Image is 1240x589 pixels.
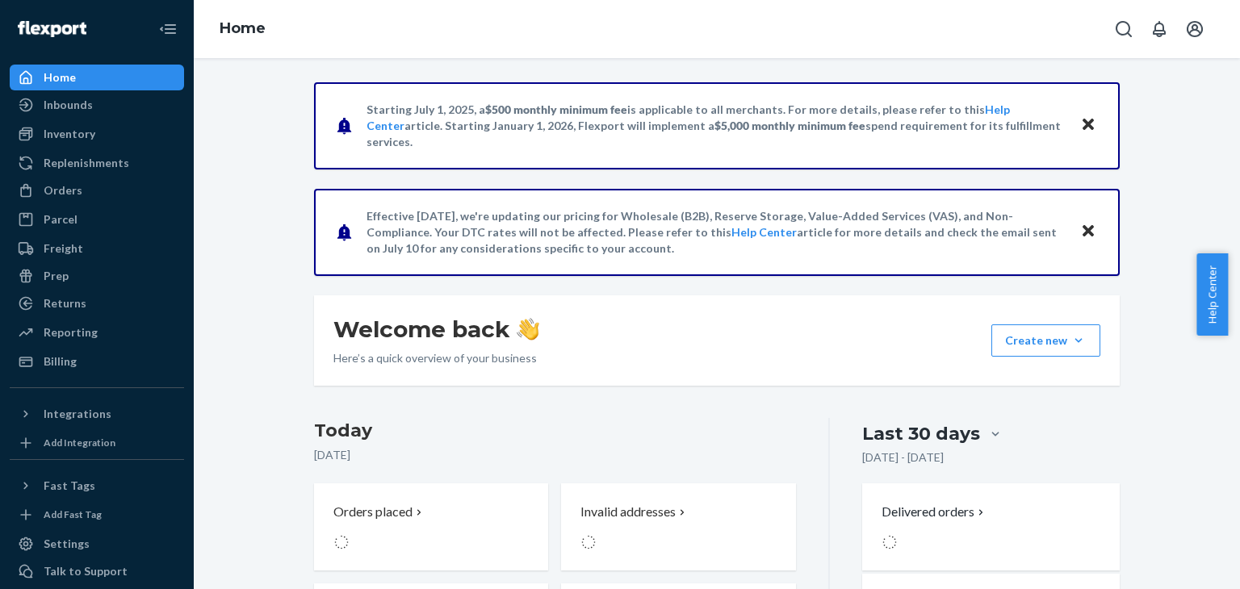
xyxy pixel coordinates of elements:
a: Orders [10,178,184,203]
button: Close Navigation [152,13,184,45]
button: Close [1078,114,1099,137]
a: Home [220,19,266,37]
img: Flexport logo [18,21,86,37]
h3: Today [314,418,796,444]
p: Starting July 1, 2025, a is applicable to all merchants. For more details, please refer to this a... [367,102,1065,150]
p: Invalid addresses [580,503,676,521]
div: Last 30 days [862,421,980,446]
a: Settings [10,531,184,557]
a: Prep [10,263,184,289]
a: Add Fast Tag [10,505,184,524]
p: [DATE] - [DATE] [862,449,944,466]
a: Returns [10,290,184,316]
a: Parcel [10,207,184,232]
div: Home [44,69,76,86]
p: [DATE] [314,447,796,463]
div: Inbounds [44,97,93,113]
img: hand-wave emoji [517,318,539,340]
div: Talk to Support [44,563,128,579]
p: Effective [DATE], we're updating our pricing for Wholesale (B2B), Reserve Storage, Value-Added Se... [367,208,1065,257]
button: Delivered orders [882,503,987,521]
span: $500 monthly minimum fee [485,102,627,116]
button: Fast Tags [10,473,184,499]
a: Talk to Support [10,558,184,584]
a: Inventory [10,121,184,147]
a: Add Integration [10,433,184,453]
a: Reporting [10,320,184,345]
button: Help Center [1196,253,1228,336]
a: Freight [10,236,184,261]
button: Close [1078,220,1099,244]
a: Home [10,65,184,90]
div: Returns [44,295,86,311]
div: Freight [44,240,83,257]
p: Orders placed [333,503,413,521]
div: Parcel [44,211,77,228]
ol: breadcrumbs [207,6,279,52]
div: Add Integration [44,436,115,449]
a: Help Center [731,225,797,239]
span: $5,000 monthly minimum fee [714,119,865,132]
div: Fast Tags [44,478,95,494]
button: Create new [991,324,1100,357]
p: Here’s a quick overview of your business [333,350,539,366]
button: Orders placed [314,483,548,570]
div: Replenishments [44,155,129,171]
button: Open notifications [1143,13,1175,45]
div: Billing [44,353,77,370]
div: Inventory [44,126,95,142]
div: Orders [44,182,82,198]
button: Open account menu [1179,13,1211,45]
div: Reporting [44,324,98,340]
div: Settings [44,536,90,552]
button: Invalid addresses [561,483,795,570]
a: Billing [10,349,184,374]
button: Open Search Box [1108,13,1140,45]
h1: Welcome back [333,315,539,344]
div: Add Fast Tag [44,508,102,521]
a: Inbounds [10,92,184,118]
div: Prep [44,268,69,284]
a: Replenishments [10,150,184,176]
div: Integrations [44,406,111,422]
button: Integrations [10,401,184,427]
